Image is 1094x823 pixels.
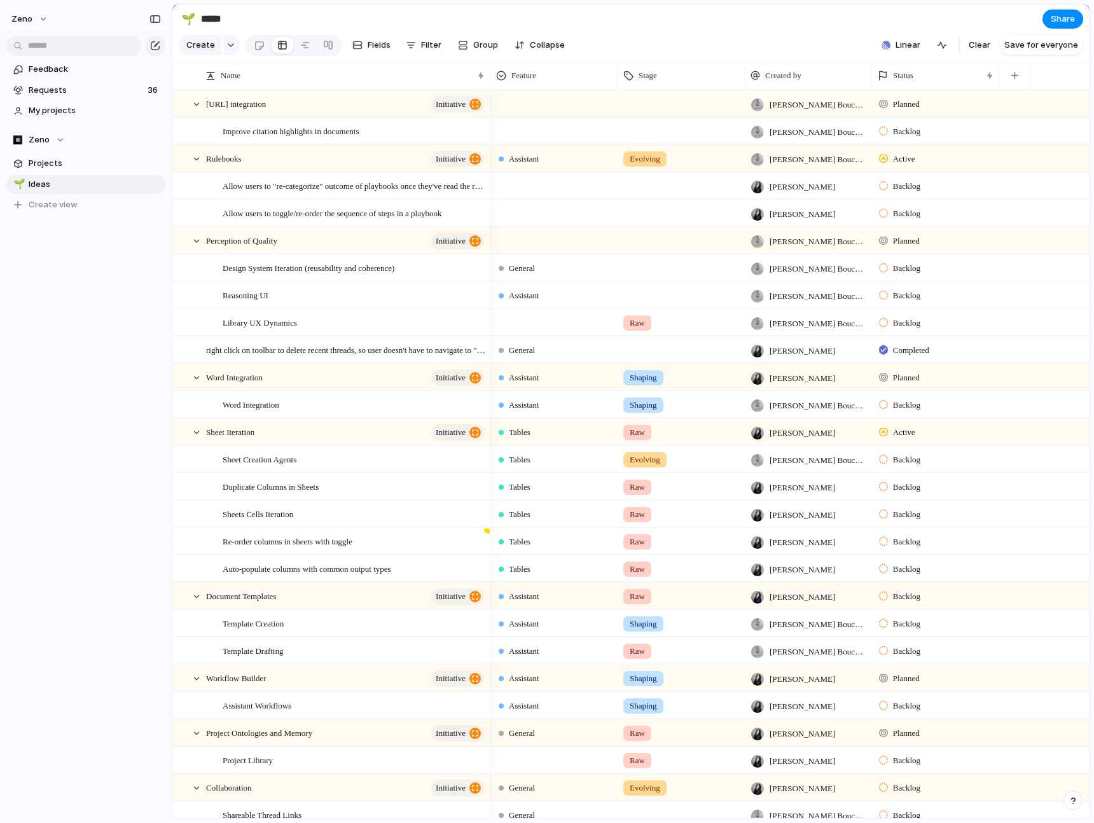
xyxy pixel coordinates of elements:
[770,591,835,604] span: [PERSON_NAME]
[368,39,391,52] span: Fields
[431,151,484,167] button: initiative
[770,728,835,740] span: [PERSON_NAME]
[509,727,535,740] span: General
[509,481,530,494] span: Tables
[770,564,835,576] span: [PERSON_NAME]
[223,452,296,466] span: Sheet Creation Agents
[509,508,530,521] span: Tables
[630,618,657,630] span: Shaping
[29,84,144,97] span: Requests
[179,35,221,55] button: Create
[893,207,920,220] span: Backlog
[893,180,920,193] span: Backlog
[509,153,539,165] span: Assistant
[893,344,929,357] span: Completed
[148,84,160,97] span: 36
[630,153,660,165] span: Evolving
[509,371,539,384] span: Assistant
[509,590,539,603] span: Assistant
[770,235,866,248] span: [PERSON_NAME] Bouchrit
[431,370,484,386] button: initiative
[509,344,535,357] span: General
[29,134,50,146] span: Zeno
[223,506,293,521] span: Sheets Cells Iteration
[431,780,484,796] button: initiative
[473,39,498,52] span: Group
[223,397,279,411] span: Word Integration
[893,125,920,138] span: Backlog
[436,724,466,742] span: initiative
[770,810,866,822] span: [PERSON_NAME] Bouchrit
[206,370,263,384] span: Word Integration
[223,260,394,275] span: Design System Iteration (reusability and coherence)
[29,198,78,211] span: Create view
[893,371,920,384] span: Planned
[893,399,920,411] span: Backlog
[206,670,267,685] span: Workflow Builder
[509,809,535,822] span: General
[223,616,284,630] span: Template Creation
[223,561,391,576] span: Auto-populate columns with common output types
[893,618,920,630] span: Backlog
[6,81,165,100] a: Requests36
[206,588,276,603] span: Document Templates
[509,35,570,55] button: Collapse
[630,727,645,740] span: Raw
[630,508,645,521] span: Raw
[29,63,161,76] span: Feedback
[6,101,165,120] a: My projects
[223,287,268,302] span: Reasoning UI
[630,700,657,712] span: Shaping
[223,534,352,548] span: Re-order columns in sheets with toggle
[223,205,441,220] span: Allow users to toggle/re-order the sequence of steps in a playbook
[206,725,312,740] span: Project Ontologies and Memory
[509,672,539,685] span: Assistant
[223,643,283,658] span: Template Drafting
[969,39,990,52] span: Clear
[436,779,466,797] span: initiative
[223,752,273,767] span: Project Library
[630,672,657,685] span: Shaping
[436,424,466,441] span: initiative
[511,69,536,82] span: Feature
[509,645,539,658] span: Assistant
[770,317,866,330] span: [PERSON_NAME] Bouchrit
[893,809,920,822] span: Backlog
[893,782,920,794] span: Backlog
[770,290,866,303] span: [PERSON_NAME] Bouchrit
[770,263,866,275] span: [PERSON_NAME] Bouchrit
[206,424,254,439] span: Sheet Iteration
[509,782,535,794] span: General
[29,178,161,191] span: Ideas
[206,151,242,165] span: Rulebooks
[436,150,466,168] span: initiative
[770,755,835,768] span: [PERSON_NAME]
[630,536,645,548] span: Raw
[893,426,915,439] span: Active
[223,315,297,329] span: Library UX Dynamics
[630,399,657,411] span: Shaping
[630,481,645,494] span: Raw
[11,178,24,191] button: 🌱
[630,371,657,384] span: Shaping
[639,69,657,82] span: Stage
[509,536,530,548] span: Tables
[223,178,486,193] span: Allow users to "re-categorize" outcome of playbooks once they've read the reasoning
[206,780,252,794] span: Collaboration
[186,39,215,52] span: Create
[770,782,835,795] span: [PERSON_NAME]
[431,588,484,605] button: initiative
[509,453,530,466] span: Tables
[431,670,484,687] button: initiative
[893,289,920,302] span: Backlog
[893,727,920,740] span: Planned
[893,453,920,466] span: Backlog
[770,673,835,686] span: [PERSON_NAME]
[530,39,565,52] span: Collapse
[401,35,447,55] button: Filter
[206,96,266,111] span: [URL] integration
[893,563,920,576] span: Backlog
[13,177,22,191] div: 🌱
[1051,13,1075,25] span: Share
[206,233,277,247] span: Perception of Quality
